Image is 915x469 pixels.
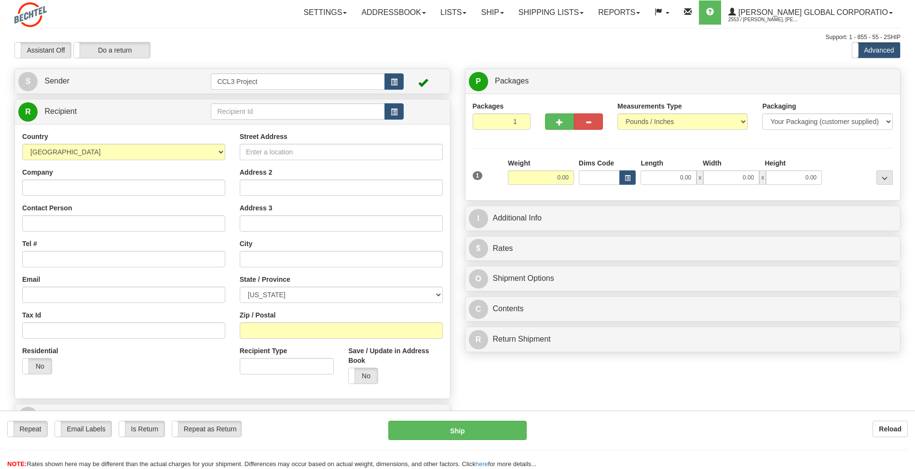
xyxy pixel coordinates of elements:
label: State / Province [240,275,290,284]
label: Height [765,158,786,168]
span: x [696,170,703,185]
label: Tax Id [22,310,41,320]
label: Tel # [22,239,37,248]
label: Recipient Type [240,346,287,356]
a: Settings [296,0,354,25]
label: Email Labels [55,421,111,437]
label: Weight [508,158,530,168]
span: R [469,330,488,349]
span: Packages [495,77,529,85]
span: I [469,209,488,228]
label: Country [22,132,48,141]
span: P [469,72,488,91]
div: Support: 1 - 855 - 55 - 2SHIP [14,33,901,41]
button: Ship [388,421,526,440]
label: No [349,368,378,384]
label: Company [22,167,53,177]
input: Sender Id [211,73,384,90]
a: [PERSON_NAME] Global Corporatio 2553 / [PERSON_NAME], [PERSON_NAME] [721,0,900,25]
span: 2553 / [PERSON_NAME], [PERSON_NAME] [728,15,801,25]
a: Shipping lists [511,0,591,25]
label: Assistant Off [15,42,71,58]
label: Address 3 [240,203,273,213]
img: logo2553.jpg [14,2,47,27]
b: Reload [879,425,901,433]
label: Repeat as Return [172,421,241,437]
input: Recipient Id [211,103,384,120]
a: S Sender [18,71,211,91]
label: Email [22,275,40,284]
label: Dims Code [579,158,614,168]
a: here [476,460,488,468]
label: Advanced [852,42,900,58]
span: C [469,300,488,319]
a: RReturn Shipment [469,330,897,349]
label: Do a return [74,42,150,58]
span: $ [469,239,488,258]
input: Enter a location [240,144,443,160]
span: x [759,170,766,185]
label: Packages [473,101,504,111]
label: Contact Person [22,203,72,213]
label: Repeat [8,421,47,437]
span: NOTE: [7,460,27,468]
button: Reload [873,421,908,437]
a: IAdditional Info [469,208,897,228]
label: Measurements Type [617,101,682,111]
a: $Rates [469,239,897,259]
label: No [23,359,52,374]
label: Residential [22,346,58,356]
a: Addressbook [354,0,433,25]
a: Ship [474,0,511,25]
a: P Packages [469,71,897,91]
span: [PERSON_NAME] Global Corporatio [736,8,888,16]
span: O [469,269,488,289]
a: R Recipient [18,102,190,122]
label: Street Address [240,132,287,141]
span: 1 [473,171,483,180]
span: S [18,72,38,91]
label: Packaging [762,101,796,111]
label: Is Return [119,421,164,437]
span: R [18,102,38,122]
a: Reports [591,0,647,25]
a: Lists [433,0,474,25]
label: Zip / Postal [240,310,276,320]
label: Address 2 [240,167,273,177]
label: Width [703,158,722,168]
a: OShipment Options [469,269,897,289]
div: ... [876,170,893,185]
span: Recipient [44,107,77,115]
span: @ [18,407,38,426]
label: Save / Update in Address Book [348,346,442,365]
a: @ eAlerts [18,407,447,427]
label: Length [641,158,663,168]
label: City [240,239,252,248]
iframe: chat widget [893,185,914,284]
a: CContents [469,299,897,319]
span: Sender [44,77,69,85]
